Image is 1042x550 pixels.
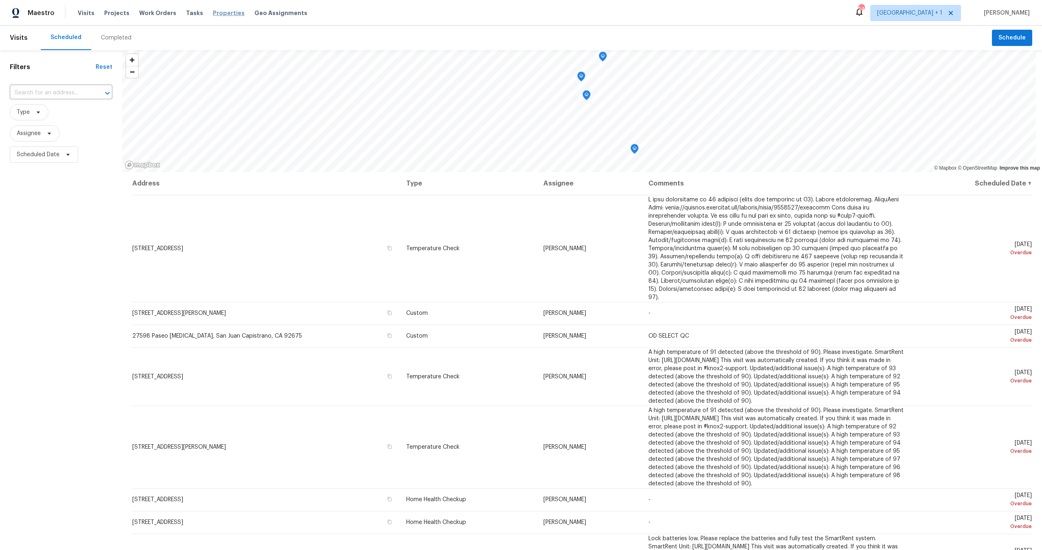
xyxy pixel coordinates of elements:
div: Overdue [919,336,1032,344]
span: - [648,310,650,316]
span: Assignee [17,129,41,137]
div: Scheduled [50,33,81,41]
span: [DATE] [919,329,1032,344]
span: [PERSON_NAME] [543,310,586,316]
div: Overdue [919,377,1032,385]
span: [STREET_ADDRESS] [132,497,183,502]
button: Copy Address [386,309,393,316]
span: [STREET_ADDRESS] [132,519,183,525]
span: Custom [406,333,428,339]
span: Type [17,108,30,116]
th: Comments [642,172,912,195]
span: Tasks [186,10,203,16]
a: Improve this map [1000,165,1040,171]
div: Map marker [577,72,585,84]
span: [PERSON_NAME] [543,246,586,251]
th: Address [132,172,400,195]
span: [PERSON_NAME] [981,9,1030,17]
span: [DATE] [919,440,1032,455]
span: - [648,519,650,525]
button: Copy Address [386,244,393,252]
span: [STREET_ADDRESS] [132,246,183,251]
span: Visits [78,9,94,17]
span: 27598 Paseo [MEDICAL_DATA], San Juan Capistrano, CA 92675 [132,333,302,339]
span: [STREET_ADDRESS] [132,374,183,380]
span: Work Orders [139,9,176,17]
span: Visits [10,29,28,47]
div: Map marker [582,90,591,103]
span: Projects [104,9,129,17]
span: Geo Assignments [254,9,307,17]
span: L ipsu dolorsitame co 46 adipisci (elits doe temporinc ut 03). Labore etdoloremag. AliquAeni Admi... [648,197,903,300]
span: [DATE] [919,306,1032,321]
div: Map marker [630,144,639,157]
a: OpenStreetMap [958,165,997,171]
div: Overdue [919,500,1032,508]
div: 24 [858,5,864,13]
button: Copy Address [386,495,393,503]
span: [DATE] [919,493,1032,508]
span: Home Health Checkup [406,497,466,502]
span: Properties [213,9,245,17]
button: Schedule [992,30,1032,46]
th: Assignee [537,172,642,195]
div: Overdue [919,249,1032,257]
button: Zoom in [126,54,138,66]
span: [GEOGRAPHIC_DATA] + 1 [877,9,942,17]
button: Copy Address [386,518,393,526]
button: Open [102,87,113,99]
span: Schedule [998,33,1026,43]
input: Search for an address... [10,87,90,99]
span: Home Health Checkup [406,519,466,525]
th: Type [400,172,537,195]
span: Custom [406,310,428,316]
span: [STREET_ADDRESS][PERSON_NAME] [132,444,226,450]
span: [PERSON_NAME] [543,497,586,502]
button: Copy Address [386,443,393,450]
span: [DATE] [919,515,1032,530]
span: A high temperature of 91 detected (above the threshold of 90). Please investigate. SmartRent Unit... [648,408,904,487]
span: [STREET_ADDRESS][PERSON_NAME] [132,310,226,316]
span: [PERSON_NAME] [543,444,586,450]
span: [DATE] [919,370,1032,385]
span: Temperature Check [406,444,460,450]
span: Temperature Check [406,374,460,380]
div: Reset [96,63,112,71]
div: Completed [101,34,131,42]
button: Zoom out [126,66,138,78]
span: [DATE] [919,242,1032,257]
span: [PERSON_NAME] [543,333,586,339]
a: Mapbox homepage [125,160,160,170]
div: Overdue [919,313,1032,321]
span: Temperature Check [406,246,460,251]
span: - [648,497,650,502]
div: Overdue [919,522,1032,530]
span: [PERSON_NAME] [543,519,586,525]
a: Mapbox [934,165,957,171]
span: Maestro [28,9,55,17]
h1: Filters [10,63,96,71]
button: Copy Address [386,332,393,339]
span: Scheduled Date [17,151,59,159]
button: Copy Address [386,373,393,380]
div: Map marker [599,52,607,64]
div: Overdue [919,447,1032,455]
th: Scheduled Date ↑ [912,172,1032,195]
span: OD SELECT QC [648,333,689,339]
span: [PERSON_NAME] [543,374,586,380]
canvas: Map [122,50,1036,172]
span: A high temperature of 91 detected (above the threshold of 90). Please investigate. SmartRent Unit... [648,349,904,404]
